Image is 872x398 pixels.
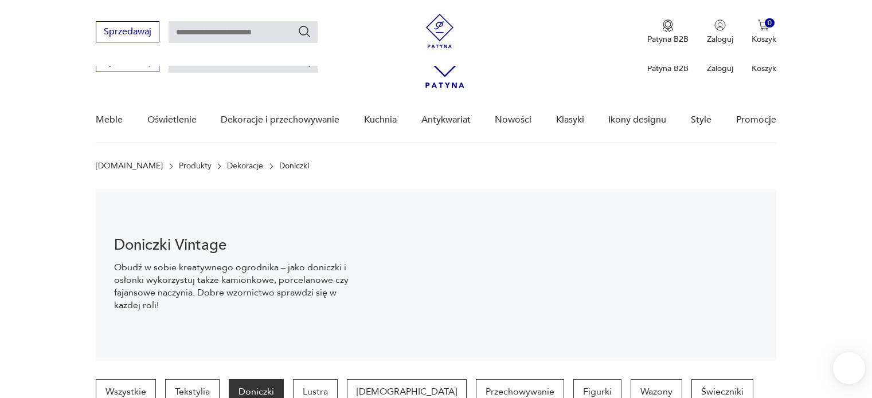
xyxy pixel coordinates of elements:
[662,19,674,32] img: Ikona medalu
[752,63,776,74] p: Koszyk
[758,19,769,31] img: Ikona koszyka
[279,161,309,171] p: Doniczki
[608,98,666,142] a: Ikony designu
[364,98,397,142] a: Kuchnia
[96,58,159,66] a: Sprzedawaj
[707,34,733,45] p: Zaloguj
[221,98,339,142] a: Dekoracje i przechowywanie
[765,18,775,28] div: 0
[647,34,689,45] p: Patyna B2B
[833,352,865,384] iframe: Smartsupp widget button
[495,98,531,142] a: Nowości
[647,19,689,45] a: Ikona medaluPatyna B2B
[691,98,711,142] a: Style
[423,14,457,48] img: Patyna - sklep z meblami i dekoracjami vintage
[96,161,163,171] a: [DOMAIN_NAME]
[96,21,159,42] button: Sprzedawaj
[147,98,197,142] a: Oświetlenie
[752,19,776,45] button: 0Koszyk
[298,25,311,38] button: Szukaj
[114,238,350,252] h1: Doniczki Vintage
[752,34,776,45] p: Koszyk
[647,19,689,45] button: Patyna B2B
[96,29,159,37] a: Sprzedawaj
[227,161,263,171] a: Dekoracje
[647,63,689,74] p: Patyna B2B
[707,19,733,45] button: Zaloguj
[736,98,776,142] a: Promocje
[368,189,776,361] img: ba122618386fa961f78ef92bee24ebb9.jpg
[714,19,726,31] img: Ikonka użytkownika
[114,261,350,312] p: Obudź w sobie kreatywnego ogrodnika – jako doniczki i osłonki wykorzystuj także kamionkowe, porce...
[96,98,123,142] a: Meble
[707,63,733,74] p: Zaloguj
[421,98,471,142] a: Antykwariat
[556,98,584,142] a: Klasyki
[179,161,212,171] a: Produkty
